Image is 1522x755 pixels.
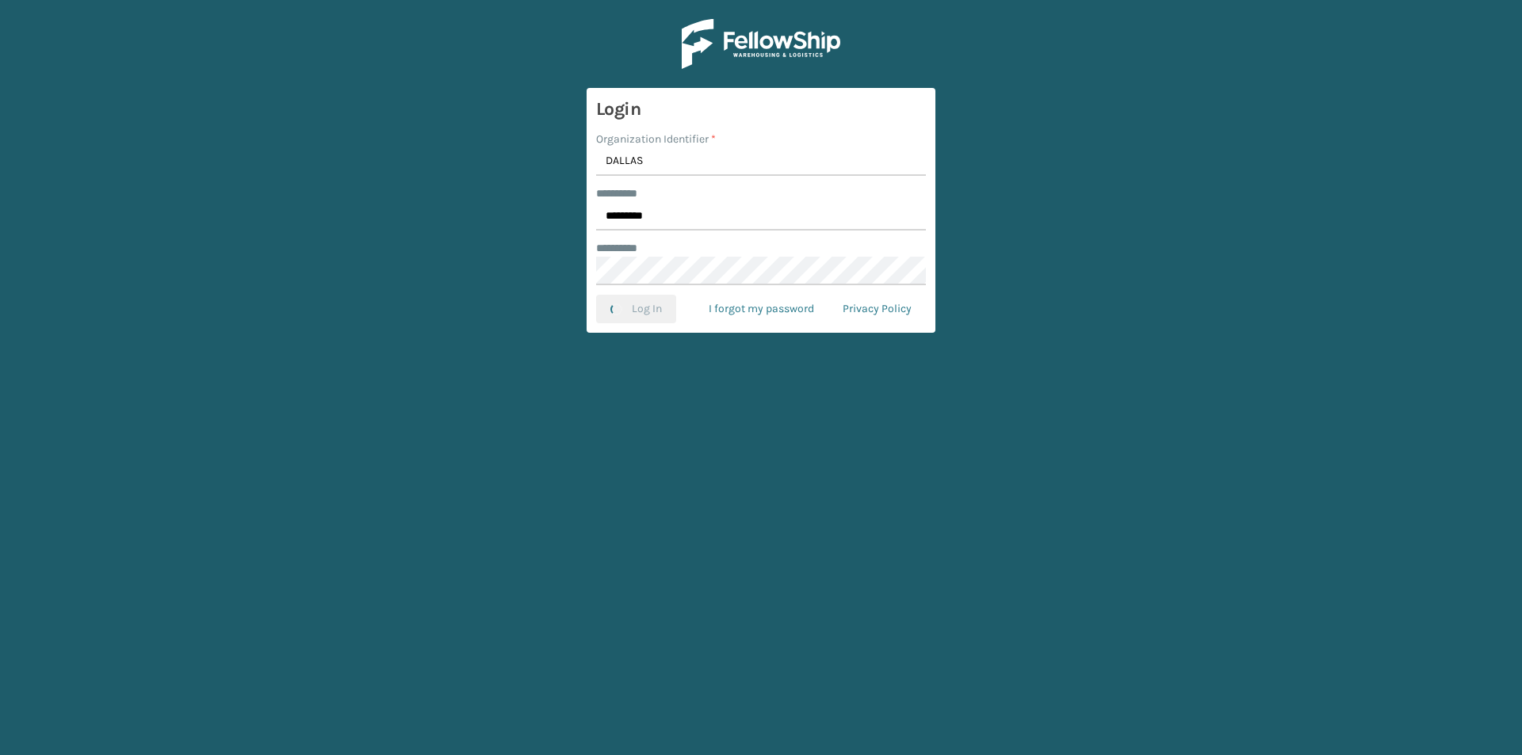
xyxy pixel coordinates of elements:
[596,295,676,323] button: Log In
[596,131,716,147] label: Organization Identifier
[694,295,828,323] a: I forgot my password
[682,19,840,69] img: Logo
[596,97,926,121] h3: Login
[828,295,926,323] a: Privacy Policy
